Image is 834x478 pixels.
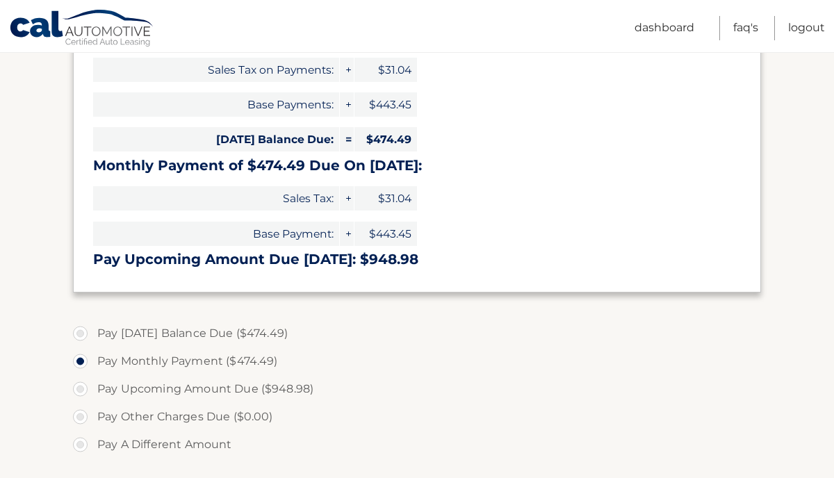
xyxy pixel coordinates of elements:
[340,222,354,246] span: +
[93,222,339,246] span: Base Payment:
[93,251,741,268] h3: Pay Upcoming Amount Due [DATE]: $948.98
[93,186,339,211] span: Sales Tax:
[354,127,417,151] span: $474.49
[93,58,339,82] span: Sales Tax on Payments:
[340,58,354,82] span: +
[93,127,339,151] span: [DATE] Balance Due:
[340,127,354,151] span: =
[788,16,825,40] a: Logout
[73,431,761,459] label: Pay A Different Amount
[354,222,417,246] span: $443.45
[73,320,761,347] label: Pay [DATE] Balance Due ($474.49)
[73,347,761,375] label: Pay Monthly Payment ($474.49)
[93,92,339,117] span: Base Payments:
[354,186,417,211] span: $31.04
[733,16,758,40] a: FAQ's
[73,403,761,431] label: Pay Other Charges Due ($0.00)
[354,92,417,117] span: $443.45
[73,375,761,403] label: Pay Upcoming Amount Due ($948.98)
[9,9,155,49] a: Cal Automotive
[340,92,354,117] span: +
[635,16,694,40] a: Dashboard
[340,186,354,211] span: +
[354,58,417,82] span: $31.04
[93,157,741,174] h3: Monthly Payment of $474.49 Due On [DATE]:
